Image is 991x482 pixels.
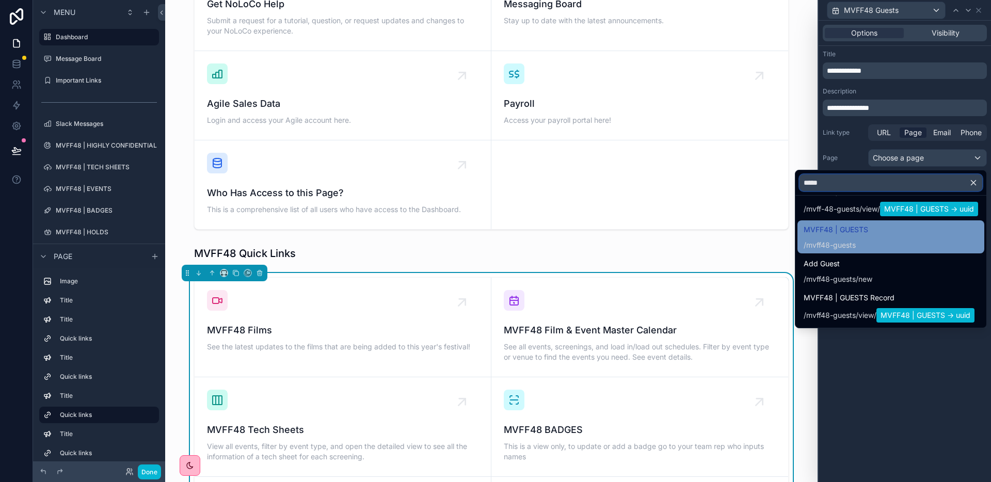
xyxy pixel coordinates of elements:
[504,423,776,437] span: MVFF48 BADGES
[60,373,155,381] label: Quick links
[56,185,157,193] label: MVFF48 | EVENTS
[876,308,974,323] span: MVFF48 | GUESTS uuid
[56,141,157,150] label: MVFF48 | HIGHLY CONFIDENTIAL
[54,7,75,18] span: Menu
[804,204,806,214] span: /
[39,72,159,89] a: Important Links
[804,223,868,236] span: MVFF48 | GUESTS
[806,204,859,214] span: mvff-48-guests
[39,51,159,67] a: Message Board
[60,354,155,362] label: Title
[56,33,153,41] label: Dashboard
[39,159,159,175] a: MVFF48 | TECH SHEETS
[858,310,874,320] span: view
[491,278,788,377] a: MVFF48 Film & Event Master CalendarSee all events, screenings, and load in/load out schedules. Fi...
[60,430,155,438] label: Title
[60,277,155,285] label: Image
[804,274,806,284] span: /
[56,228,157,236] label: MVFF48 | HOLDS
[804,274,872,284] div: /new
[806,310,856,320] span: mvff48-guests
[39,137,159,154] a: MVFF48 | HIGHLY CONFIDENTIAL
[60,392,155,400] label: Title
[207,323,478,338] span: MVFF48 Films
[806,274,856,284] span: mvff48-guests
[56,76,157,85] label: Important Links
[138,464,161,479] button: Done
[60,411,151,419] label: Quick links
[877,204,880,214] span: /
[806,240,856,250] span: mvff48-guests
[195,278,491,377] a: MVFF48 FilmsSee the latest updates to the films that are being added to this year's festival!
[804,310,806,320] span: /
[504,323,776,338] span: MVFF48 Film & Event Master Calendar
[504,441,776,462] span: This is a view only, to update or add a badge go to your team rep who inputs names
[60,315,155,324] label: Title
[207,423,478,437] span: MVFF48 Tech Sheets
[39,202,159,219] a: MVFF48 | BADGES
[880,202,978,216] span: MVFF48 | GUESTS uuid
[862,204,877,214] span: view
[804,258,872,270] span: Add Guest
[60,449,155,457] label: Quick links
[56,55,157,63] label: Message Board
[195,377,491,477] a: MVFF48 Tech SheetsView all events, filter by event type, and open the detailed view to see all th...
[56,120,157,128] label: Slack Messages
[56,163,157,171] label: MVFF48 | TECH SHEETS
[804,240,806,250] span: /
[39,116,159,132] a: Slack Messages
[804,292,974,304] span: MVFF48 | GUESTS Record
[39,181,159,197] a: MVFF48 | EVENTS
[504,342,776,362] span: See all events, screenings, and load in/load out schedules. Filter by event type or venue to find...
[874,310,876,320] span: /
[39,29,159,45] a: Dashboard
[60,334,155,343] label: Quick links
[56,206,157,215] label: MVFF48 | BADGES
[60,296,155,304] label: Title
[491,377,788,477] a: MVFF48 BADGESThis is a view only, to update or add a badge go to your team rep who inputs names
[39,224,159,240] a: MVFF48 | HOLDS
[951,204,957,213] span: ->
[859,204,862,214] span: /
[207,342,478,352] span: See the latest updates to the films that are being added to this year's festival!
[947,311,954,319] span: ->
[54,251,72,262] span: Page
[207,441,478,462] span: View all events, filter by event type, and open the detailed view to see all the information of a...
[33,268,165,461] div: scrollable content
[856,310,858,320] span: /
